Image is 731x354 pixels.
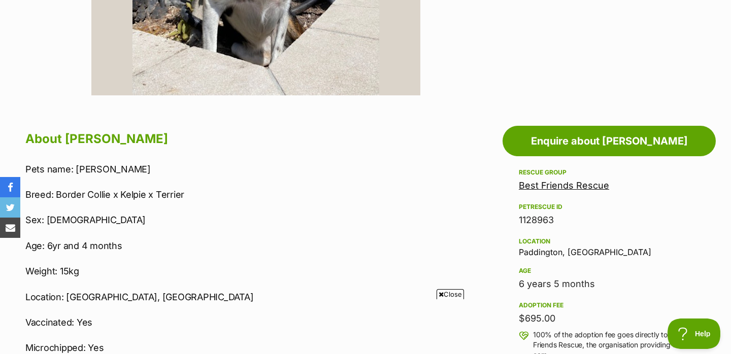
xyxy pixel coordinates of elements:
[25,213,436,227] p: Sex: [DEMOGRAPHIC_DATA]
[119,303,612,349] iframe: Advertisement
[25,128,436,150] h2: About [PERSON_NAME]
[25,162,436,176] p: Pets name: [PERSON_NAME]
[25,315,436,329] p: Vaccinated: Yes
[25,188,436,201] p: Breed: Border Collie x Kelpie x Terrier
[437,289,464,299] span: Close
[503,126,716,156] a: Enquire about [PERSON_NAME]
[519,180,609,191] a: Best Friends Rescue
[519,277,700,291] div: 6 years 5 months
[519,168,700,176] div: Rescue group
[519,213,700,227] div: 1128963
[25,290,436,304] p: Location: [GEOGRAPHIC_DATA], [GEOGRAPHIC_DATA]
[519,237,700,245] div: Location
[668,318,721,349] iframe: Help Scout Beacon - Open
[25,239,436,253] p: Age: 6yr and 4 months
[519,203,700,211] div: PetRescue ID
[25,264,436,278] p: Weight: 15kg
[519,267,700,275] div: Age
[519,235,700,257] div: Paddington, [GEOGRAPHIC_DATA]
